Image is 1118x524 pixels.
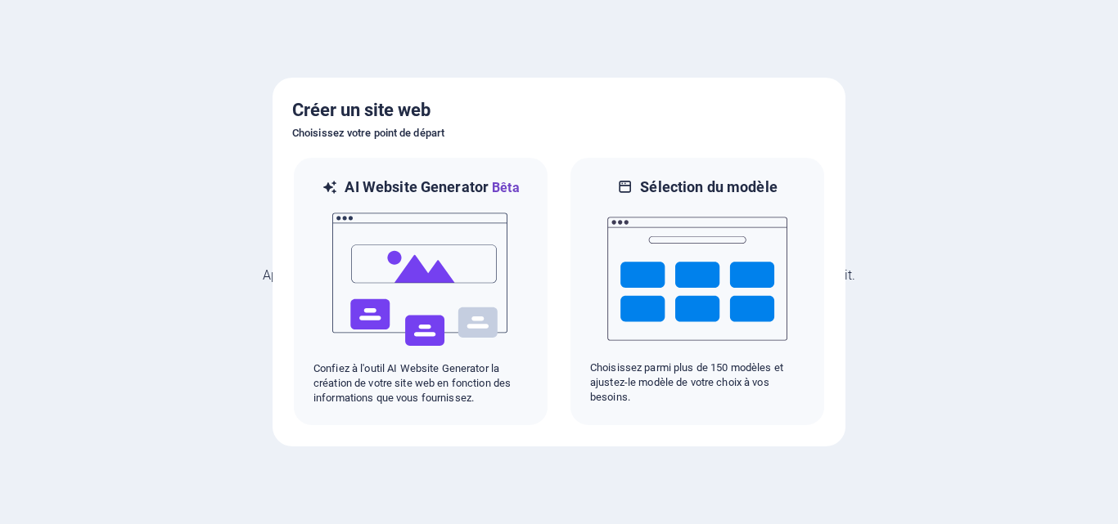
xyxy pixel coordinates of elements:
[313,361,528,405] p: Confiez à l'outil AI Website Generator la création de votre site web en fonction des informations...
[292,97,826,123] h5: Créer un site web
[590,361,805,405] p: Choisissez parmi plus de 150 modèles et ajustez-le modèle de votre choix à vos besoins.
[569,156,826,427] div: Sélection du modèleChoisissez parmi plus de 150 modèles et ajustez-le modèle de votre choix à vos...
[292,123,826,143] h6: Choisissez votre point de départ
[292,156,549,427] div: AI Website GeneratorBêtaaiConfiez à l'outil AI Website Generator la création de votre site web en...
[640,177,778,197] h6: Sélection du modèle
[489,180,520,195] span: Bêta
[331,198,511,361] img: ai
[345,177,519,198] h6: AI Website Generator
